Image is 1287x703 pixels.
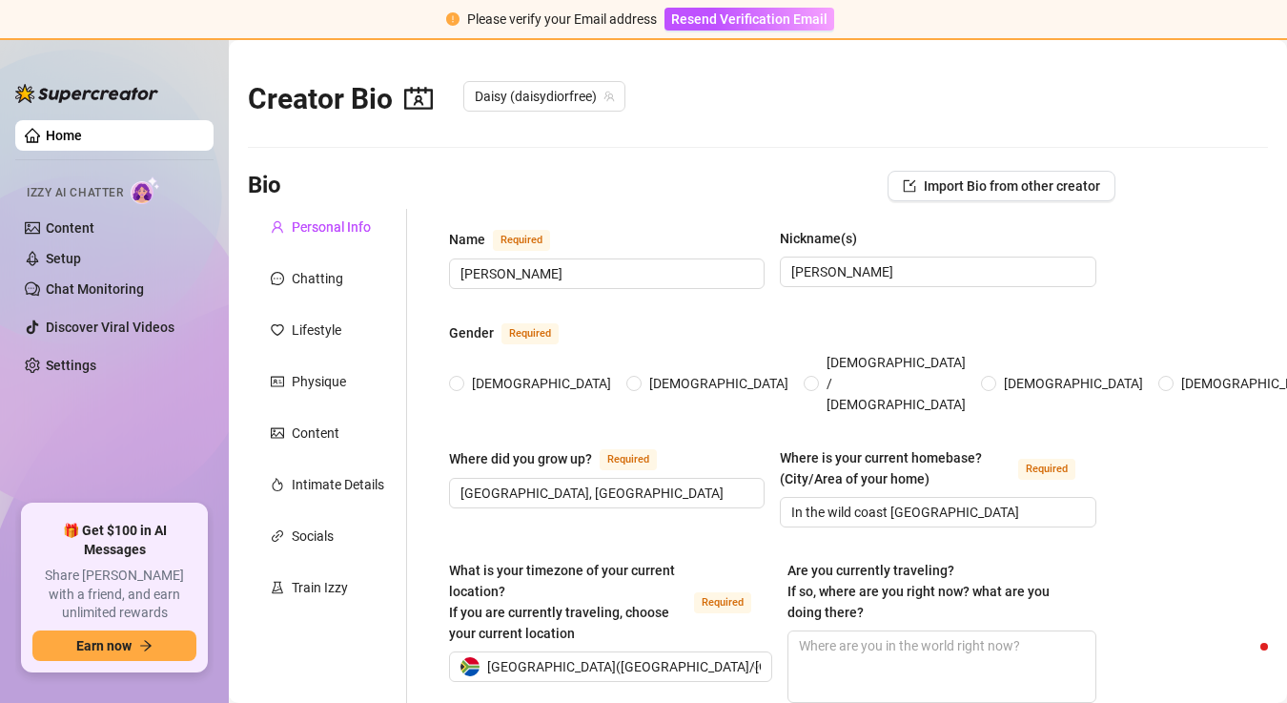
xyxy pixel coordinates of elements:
[271,478,284,491] span: fire
[493,230,550,251] span: Required
[487,652,889,681] span: [GEOGRAPHIC_DATA] ( [GEOGRAPHIC_DATA]/[GEOGRAPHIC_DATA] )
[449,228,571,251] label: Name
[46,320,174,335] a: Discover Viral Videos
[449,563,675,641] span: What is your timezone of your current location? If you are currently traveling, choose your curre...
[780,447,1010,489] div: Where is your current homebase? (City/Area of your home)
[15,84,158,103] img: logo-BBDzfeDw.svg
[46,251,81,266] a: Setup
[292,526,334,547] div: Socials
[464,373,619,394] span: [DEMOGRAPHIC_DATA]
[404,84,433,113] span: contacts
[271,220,284,234] span: user
[292,217,371,238] div: Personal Info
[32,567,196,623] span: Share [PERSON_NAME] with a friend, and earn unlimited rewards
[1018,459,1075,480] span: Required
[501,323,559,344] span: Required
[248,171,281,201] h3: Bio
[271,323,284,337] span: heart
[292,474,384,495] div: Intimate Details
[888,171,1115,201] button: Import Bio from other creator
[446,12,460,26] span: exclamation-circle
[694,592,751,613] span: Required
[600,449,657,470] span: Required
[292,320,341,341] div: Lifestyle
[791,502,1080,523] input: Where is your current homebase? (City/Area of your home)
[460,657,480,676] img: za
[780,228,870,249] label: Nickname(s)
[271,426,284,440] span: picture
[791,261,1080,282] input: Nickname(s)
[903,179,916,193] span: import
[467,9,657,30] div: Please verify your Email address
[292,423,339,444] div: Content
[996,373,1151,394] span: [DEMOGRAPHIC_DATA]
[671,11,827,27] span: Resend Verification Email
[139,639,153,652] span: arrow-right
[449,447,678,470] label: Where did you grow up?
[271,375,284,388] span: idcard
[271,529,284,543] span: link
[449,322,494,343] div: Gender
[449,229,485,250] div: Name
[46,128,82,143] a: Home
[819,352,973,415] span: [DEMOGRAPHIC_DATA] / [DEMOGRAPHIC_DATA]
[449,448,592,469] div: Where did you grow up?
[642,373,796,394] span: [DEMOGRAPHIC_DATA]
[924,178,1100,194] span: Import Bio from other creator
[787,563,1050,620] span: Are you currently traveling? If so, where are you right now? what are you doing there?
[1222,638,1268,684] iframe: Intercom live chat
[449,321,580,344] label: Gender
[780,228,857,249] div: Nickname(s)
[460,263,749,284] input: Name
[27,184,123,202] span: Izzy AI Chatter
[664,8,834,31] button: Resend Verification Email
[292,577,348,598] div: Train Izzy
[292,268,343,289] div: Chatting
[46,358,96,373] a: Settings
[475,82,614,111] span: Daisy (daisydiorfree)
[32,522,196,559] span: 🎁 Get $100 in AI Messages
[46,281,144,297] a: Chat Monitoring
[603,91,615,102] span: team
[271,581,284,594] span: experiment
[780,447,1095,489] label: Where is your current homebase? (City/Area of your home)
[292,371,346,392] div: Physique
[32,631,196,661] button: Earn nowarrow-right
[271,272,284,285] span: message
[248,81,433,117] h2: Creator Bio
[76,638,132,653] span: Earn now
[46,220,94,236] a: Content
[131,176,160,204] img: AI Chatter
[460,483,749,504] input: Where did you grow up?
